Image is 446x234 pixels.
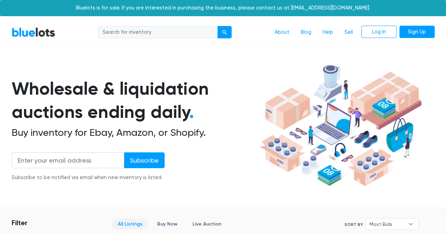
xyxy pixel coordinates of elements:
a: Blog [295,26,317,39]
input: Subscribe [124,152,165,168]
div: Subscribe to be notified via email when new inventory is listed. [12,174,165,182]
a: Log In [361,26,397,38]
b: ▾ [403,219,418,229]
img: hero-ee84e7d0318cb26816c560f6b4441b76977f77a177738b4e94f68c95b2b83dbb.png [257,62,424,190]
input: Enter your email address [12,152,124,168]
a: Sell [339,26,359,39]
a: Sign Up [399,26,435,38]
label: Sort By [344,221,363,228]
h2: Buy inventory for Ebay, Amazon, or Shopify. [12,127,257,139]
a: All Listings [112,219,148,229]
a: Help [317,26,339,39]
h1: Wholesale & liquidation auctions ending daily [12,77,257,124]
input: Search for inventory [98,26,218,39]
a: Live Auction [187,219,227,229]
span: Most Bids [369,219,405,229]
h3: Filter [12,219,28,227]
a: Buy Now [151,219,184,229]
span: . [189,101,194,122]
a: About [269,26,295,39]
a: BlueLots [12,27,55,37]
